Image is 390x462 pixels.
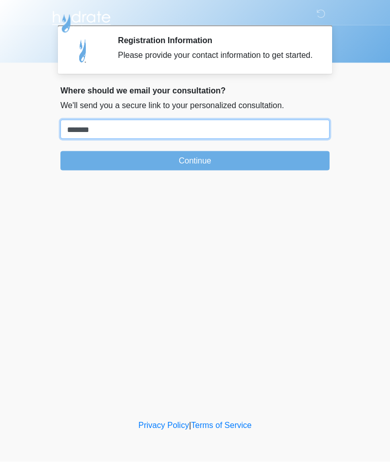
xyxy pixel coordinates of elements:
[60,100,330,112] p: We'll send you a secure link to your personalized consultation.
[139,421,189,430] a: Privacy Policy
[50,8,112,34] img: Hydrate IV Bar - Arcadia Logo
[191,421,251,430] a: Terms of Service
[60,86,330,95] h2: Where should we email your consultation?
[118,49,314,61] div: Please provide your contact information to get started.
[189,421,191,430] a: |
[60,151,330,171] button: Continue
[68,36,99,66] img: Agent Avatar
